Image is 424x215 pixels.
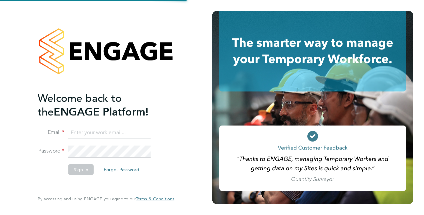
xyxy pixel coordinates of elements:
[38,148,64,155] label: Password
[68,164,94,175] button: Sign In
[38,91,168,119] h2: ENGAGE Platform!
[136,196,174,202] a: Terms & Conditions
[38,92,122,119] span: Welcome back to the
[38,196,174,202] span: By accessing and using ENGAGE you agree to our
[68,127,151,139] input: Enter your work email...
[38,129,64,136] label: Email
[98,164,145,175] button: Forgot Password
